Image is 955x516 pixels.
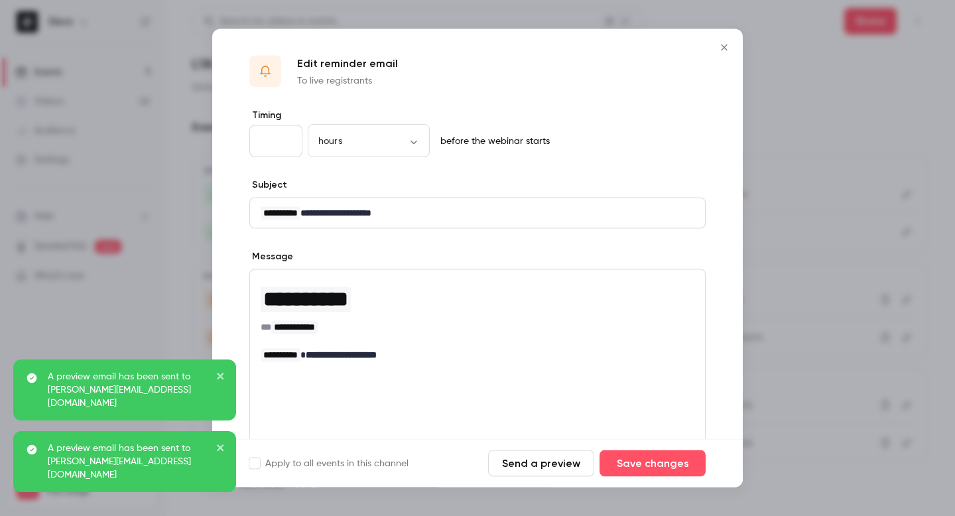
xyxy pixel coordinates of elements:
[297,56,398,72] p: Edit reminder email
[250,198,705,228] div: editor
[216,370,225,386] button: close
[600,450,706,477] button: Save changes
[435,135,550,148] p: before the webinar starts
[48,370,207,410] p: A preview email has been sent to [PERSON_NAME][EMAIL_ADDRESS][DOMAIN_NAME]
[249,109,706,122] label: Timing
[250,270,705,398] div: editor
[48,442,207,482] p: A preview email has been sent to [PERSON_NAME][EMAIL_ADDRESS][DOMAIN_NAME]
[249,457,409,470] label: Apply to all events in this channel
[711,34,737,61] button: Close
[249,250,293,263] label: Message
[297,74,398,88] p: To live registrants
[249,178,287,192] label: Subject
[308,134,430,147] div: hours
[216,442,225,458] button: close
[488,450,594,477] button: Send a preview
